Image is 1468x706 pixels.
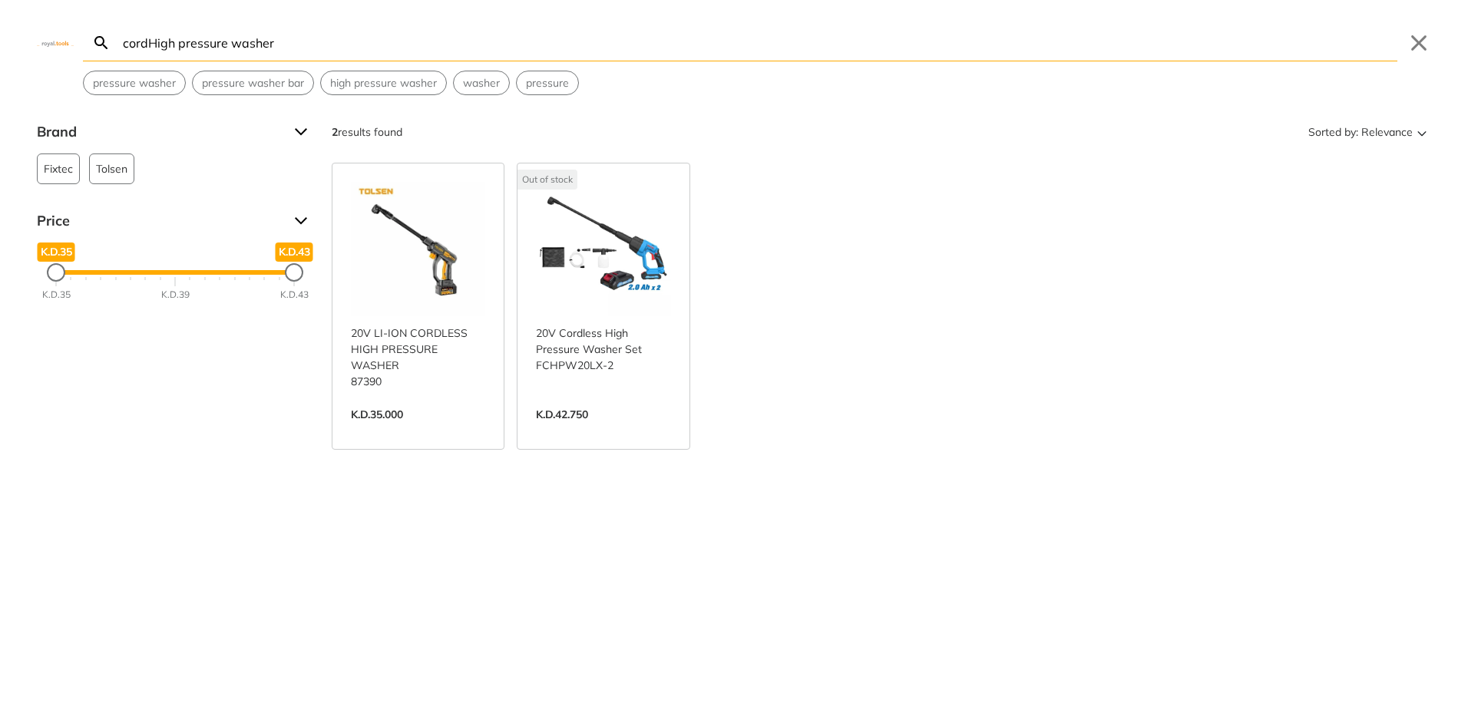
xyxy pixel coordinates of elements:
span: pressure washer [93,75,176,91]
button: Select suggestion: high pressure washer [321,71,446,94]
input: Search… [120,25,1397,61]
img: Close [37,39,74,46]
span: high pressure washer [330,75,437,91]
div: Suggestion: pressure washer [83,71,186,95]
button: Tolsen [89,153,134,184]
span: pressure [526,75,569,91]
button: Select suggestion: pressure washer [84,71,185,94]
button: Select suggestion: washer [454,71,509,94]
span: Relevance [1361,120,1413,144]
div: Maximum Price [285,263,303,282]
button: Select suggestion: pressure washer bar [193,71,313,94]
div: Minimum Price [47,263,65,282]
svg: Sort [1413,123,1431,141]
button: Select suggestion: pressure [517,71,578,94]
span: Fixtec [44,154,73,183]
div: Suggestion: high pressure washer [320,71,447,95]
div: K.D.35 [42,288,71,302]
span: washer [463,75,500,91]
span: Brand [37,120,283,144]
span: Tolsen [96,154,127,183]
button: Sorted by:Relevance Sort [1305,120,1431,144]
strong: 2 [332,125,338,139]
span: pressure washer bar [202,75,304,91]
svg: Search [92,34,111,52]
div: K.D.43 [280,288,309,302]
span: Price [37,209,283,233]
div: Out of stock [517,170,577,190]
div: results found [332,120,402,144]
div: Suggestion: pressure washer bar [192,71,314,95]
button: Fixtec [37,153,80,184]
div: Suggestion: washer [453,71,510,95]
button: Close [1407,31,1431,55]
div: Suggestion: pressure [516,71,579,95]
div: K.D.39 [161,288,190,302]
